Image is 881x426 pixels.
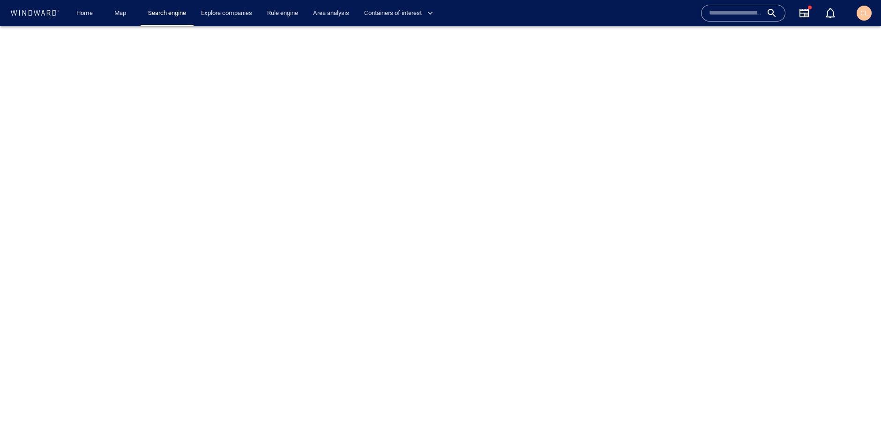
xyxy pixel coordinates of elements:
[263,5,302,22] a: Rule engine
[825,7,836,19] div: Notification center
[309,5,353,22] a: Area analysis
[111,5,133,22] a: Map
[855,4,874,22] button: CL
[107,5,137,22] button: Map
[144,5,190,22] a: Search engine
[360,5,441,22] button: Containers of interest
[197,5,256,22] a: Explore companies
[69,5,99,22] button: Home
[364,8,433,19] span: Containers of interest
[841,384,874,419] iframe: Chat
[73,5,97,22] a: Home
[860,9,868,17] span: CL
